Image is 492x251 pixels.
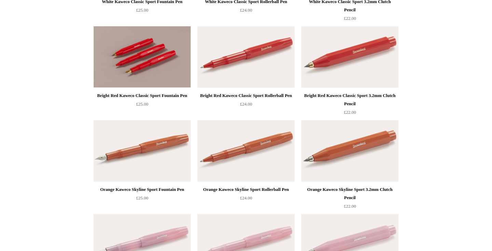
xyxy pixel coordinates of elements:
[344,16,356,21] span: £22.00
[95,92,189,100] div: Bright Red Kaweco Classic Sport Fountain Pen
[136,8,148,13] span: £25.00
[136,195,148,200] span: £25.00
[136,101,148,107] span: £25.00
[95,185,189,194] div: Orange Kaweco Skyline Sport Fountain Pen
[94,185,191,213] a: Orange Kaweco Skyline Sport Fountain Pen £25.00
[301,185,398,213] a: Orange Kaweco Skyline Sport 3.2mm Clutch Pencil £22.00
[197,185,295,213] a: Orange Kaweco Skyline Sport Rollerball Pen £24.00
[197,26,295,88] img: Bright Red Kaweco Classic Sport Rollerball Pen
[199,92,293,100] div: Bright Red Kaweco Classic Sport Rollerball Pen
[301,120,398,182] a: Orange Kaweco Skyline Sport 3.2mm Clutch Pencil Orange Kaweco Skyline Sport 3.2mm Clutch Pencil
[240,195,252,200] span: £24.00
[301,92,398,120] a: Bright Red Kaweco Classic Sport 3.2mm Clutch Pencil £22.00
[301,120,398,182] img: Orange Kaweco Skyline Sport 3.2mm Clutch Pencil
[301,26,398,88] a: Bright Red Kaweco Classic Sport 3.2mm Clutch Pencil Bright Red Kaweco Classic Sport 3.2mm Clutch ...
[303,92,397,108] div: Bright Red Kaweco Classic Sport 3.2mm Clutch Pencil
[94,92,191,120] a: Bright Red Kaweco Classic Sport Fountain Pen £25.00
[199,185,293,194] div: Orange Kaweco Skyline Sport Rollerball Pen
[197,92,295,120] a: Bright Red Kaweco Classic Sport Rollerball Pen £24.00
[197,120,295,182] img: Orange Kaweco Skyline Sport Rollerball Pen
[197,120,295,182] a: Orange Kaweco Skyline Sport Rollerball Pen Orange Kaweco Skyline Sport Rollerball Pen
[94,26,191,88] a: Bright Red Kaweco Classic Sport Fountain Pen Bright Red Kaweco Classic Sport Fountain Pen
[344,204,356,209] span: £22.00
[94,26,191,88] img: Bright Red Kaweco Classic Sport Fountain Pen
[240,8,252,13] span: £24.00
[94,120,191,182] a: Orange Kaweco Skyline Sport Fountain Pen Orange Kaweco Skyline Sport Fountain Pen
[303,185,397,202] div: Orange Kaweco Skyline Sport 3.2mm Clutch Pencil
[197,26,295,88] a: Bright Red Kaweco Classic Sport Rollerball Pen Bright Red Kaweco Classic Sport Rollerball Pen
[301,26,398,88] img: Bright Red Kaweco Classic Sport 3.2mm Clutch Pencil
[94,120,191,182] img: Orange Kaweco Skyline Sport Fountain Pen
[344,110,356,115] span: £22.00
[240,101,252,107] span: £24.00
